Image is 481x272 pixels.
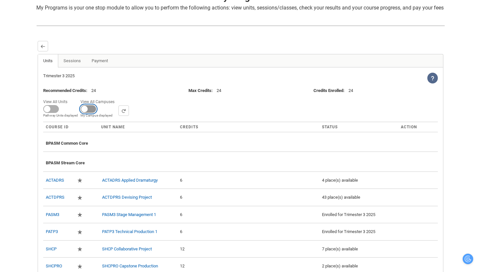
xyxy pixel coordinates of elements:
a: ACTDPRS Devising Project [102,195,152,200]
span: : [43,88,91,93]
div: 6 [180,177,317,184]
c-enrollment-wizard-course-cell: 6 [180,229,182,234]
div: PATP3 Technical Production 1 [101,228,175,235]
c-enrollment-wizard-course-cell: 12 [180,246,185,251]
lightning-formatted-text: 24 [348,88,353,93]
div: ACTDPRS [46,191,72,203]
div: SHCPRO [46,260,72,272]
button: Back [38,41,48,51]
a: SHCPRO Capstone Production [102,263,158,268]
lightning-icon: View Help [427,73,438,83]
div: Enrolled for Trimester 3 2025 [322,228,396,235]
div: ACTADRS Applied Dramaturgy [101,177,175,184]
div: Required [77,246,84,253]
div: 6 [180,194,317,201]
div: 7 place(s) available [322,246,396,252]
a: Sessions [58,54,86,67]
div: 4 place(s) available [322,177,396,184]
span: Pathway Units displayed [43,113,78,118]
div: SHCPRO Capstone Production [101,263,175,269]
a: ACTDPRS [46,195,64,200]
lightning-formatted-text: Recommended Credits [43,88,86,93]
div: Required [77,228,84,235]
lightning-formatted-text: 24 [91,88,96,93]
a: PATP3 Technical Production 1 [102,229,157,234]
span: My Programs is your one stop module to allow you to perform the following actions: view units, se... [36,5,444,11]
span: Credits [180,125,198,129]
a: SHCP Collaborative Project [102,246,152,251]
div: Trimester 3 2025 [43,73,240,79]
span: Action [401,125,417,129]
span: BPASM Common Core [46,141,88,146]
a: SHCPRO [46,263,62,268]
c-enrollment-wizard-course-cell: 12 [180,263,185,268]
lightning-formatted-text: 24 [217,88,221,93]
div: SHCP Collaborative Project [101,246,175,252]
a: ACTADRS Applied Dramaturgy [102,178,158,183]
button: Search [118,105,129,116]
span: : [188,88,217,93]
div: Enrolled for Trimester 3 2025 [322,211,396,218]
span: My Campus displayed [80,113,117,118]
div: PASM3 Stage Management 1 [101,211,175,218]
a: ACTADRS [46,178,64,183]
div: Required [77,211,84,218]
div: 12 [180,246,317,252]
div: SHCP [46,243,72,255]
span: View Help [427,75,438,80]
div: PATP3 [46,226,72,238]
div: Required [77,177,84,184]
div: 6 [180,211,317,218]
img: REDU_GREY_LINE [36,22,445,29]
span: : [313,88,348,93]
div: 6 [180,228,317,235]
div: ACTADRS [46,174,72,186]
div: 2 place(s) available [322,263,396,269]
span: Course ID [46,125,69,129]
div: 43 place(s) available [322,194,396,201]
lightning-formatted-text: Credits Enrolled [313,88,343,93]
div: ACTDPRS Devising Project [101,194,175,201]
a: PASM3 Stage Management 1 [102,212,156,217]
a: SHCP [46,246,57,251]
div: Required [77,263,84,270]
span: Status [322,125,338,129]
a: Payment [86,54,114,67]
span: BPASM Stream Core [46,160,85,165]
c-enrollment-wizard-course-cell: 6 [180,212,182,217]
c-enrollment-wizard-course-cell: 6 [180,178,182,183]
lightning-formatted-text: Max Credits [188,88,211,93]
a: PASM3 [46,212,59,217]
div: 12 [180,263,317,269]
span: Unit Name [101,125,125,129]
span: View All Campuses [80,98,117,105]
div: PASM3 [46,209,72,221]
a: Units [38,54,58,67]
div: Required [77,194,84,201]
span: View All Units [43,98,70,105]
a: PATP3 [46,229,58,234]
c-enrollment-wizard-course-cell: 6 [180,195,182,200]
